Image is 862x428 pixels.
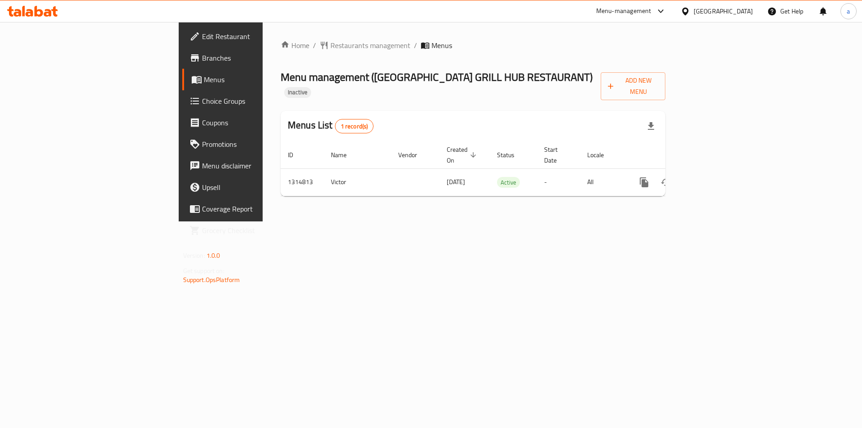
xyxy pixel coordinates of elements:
span: Edit Restaurant [202,31,316,42]
span: Choice Groups [202,96,316,106]
span: Coverage Report [202,203,316,214]
span: Promotions [202,139,316,150]
span: [DATE] [447,176,465,188]
a: Upsell [182,176,323,198]
a: Promotions [182,133,323,155]
span: Version: [183,250,205,261]
span: Start Date [544,144,569,166]
a: Menu disclaimer [182,155,323,176]
a: Support.OpsPlatform [183,274,240,286]
button: more [633,172,655,193]
span: Status [497,150,526,160]
span: a [847,6,850,16]
span: Locale [587,150,616,160]
span: Name [331,150,358,160]
nav: breadcrumb [281,40,665,51]
a: Grocery Checklist [182,220,323,241]
span: Restaurants management [330,40,410,51]
span: 1 record(s) [335,122,374,131]
a: Coupons [182,112,323,133]
span: Coupons [202,117,316,128]
td: - [537,168,580,196]
a: Edit Restaurant [182,26,323,47]
td: Victor [324,168,391,196]
span: Created On [447,144,479,166]
a: Choice Groups [182,90,323,112]
span: ID [288,150,305,160]
div: Total records count [335,119,374,133]
span: 1.0.0 [207,250,220,261]
div: [GEOGRAPHIC_DATA] [694,6,753,16]
span: Get support on: [183,265,224,277]
span: Branches [202,53,316,63]
span: Add New Menu [608,75,659,97]
button: Add New Menu [601,72,666,100]
span: Active [497,177,520,188]
td: All [580,168,626,196]
span: Menu management ( [GEOGRAPHIC_DATA] GRILL HUB RESTAURANT ) [281,67,593,87]
span: Menus [431,40,452,51]
a: Menus [182,69,323,90]
div: Export file [640,115,662,137]
span: Menus [204,74,316,85]
span: Vendor [398,150,429,160]
th: Actions [626,141,727,169]
div: Menu-management [596,6,651,17]
table: enhanced table [281,141,727,196]
a: Branches [182,47,323,69]
li: / [414,40,417,51]
span: Upsell [202,182,316,193]
button: Change Status [655,172,677,193]
h2: Menus List [288,119,374,133]
a: Restaurants management [320,40,410,51]
a: Coverage Report [182,198,323,220]
span: Grocery Checklist [202,225,316,236]
span: Menu disclaimer [202,160,316,171]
